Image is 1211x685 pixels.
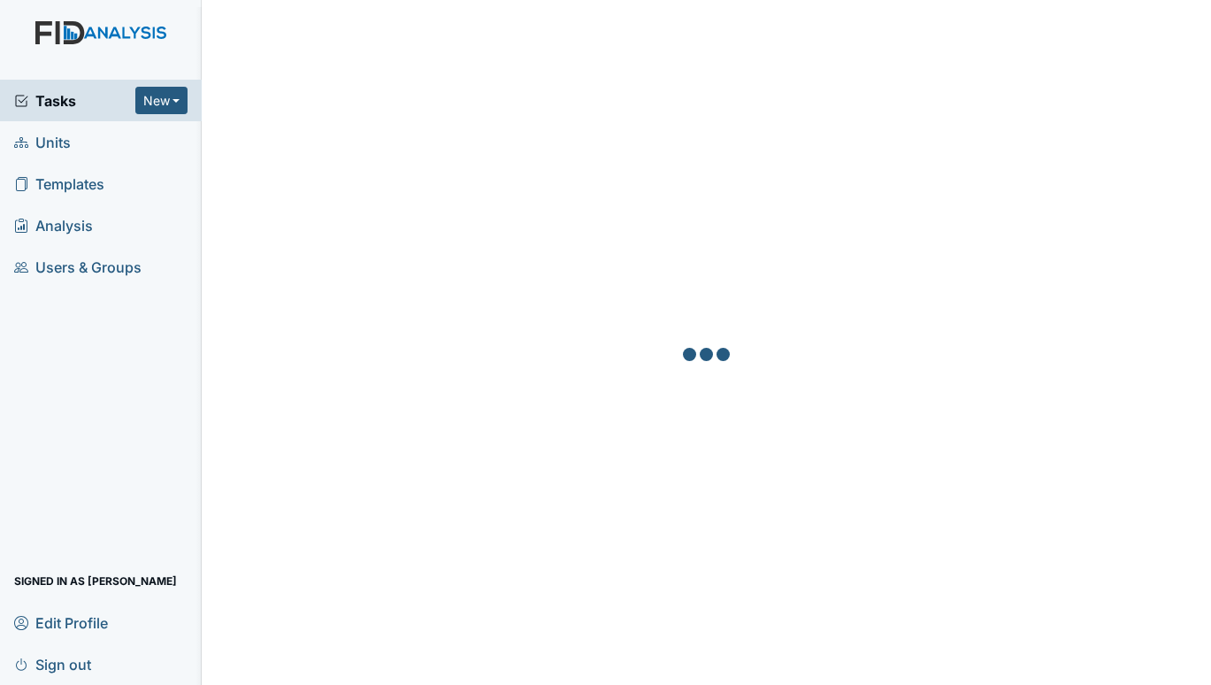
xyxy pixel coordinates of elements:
span: Users & Groups [14,253,142,281]
span: Analysis [14,212,93,239]
span: Templates [14,170,104,197]
span: Sign out [14,650,91,678]
span: Units [14,128,71,156]
a: Tasks [14,90,135,112]
span: Edit Profile [14,609,108,636]
button: New [135,87,188,114]
span: Signed in as [PERSON_NAME] [14,567,177,595]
